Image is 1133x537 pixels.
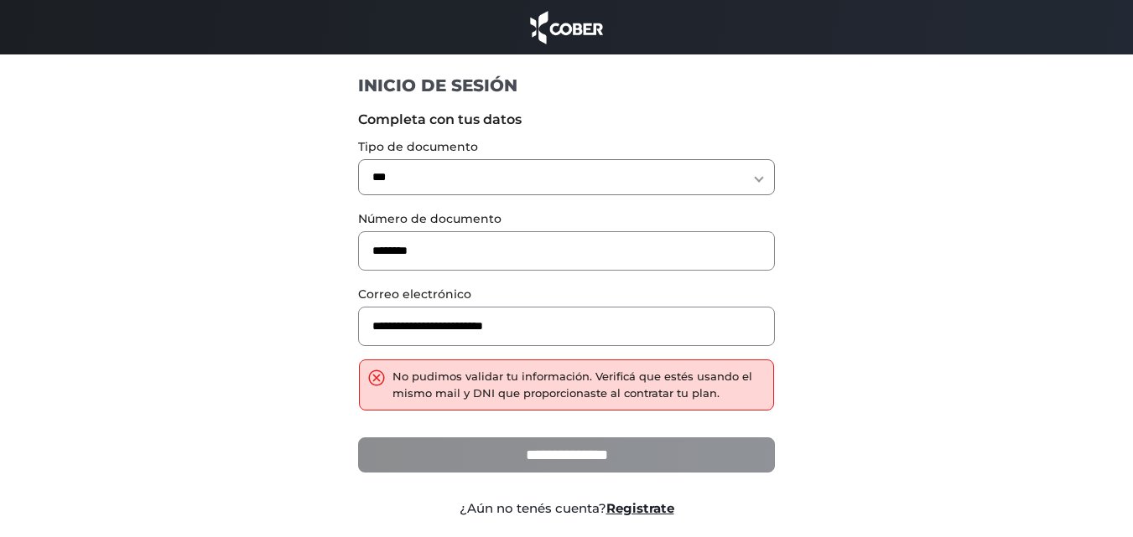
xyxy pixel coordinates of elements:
[358,210,775,228] label: Número de documento
[358,110,775,130] label: Completa con tus datos
[392,369,765,401] div: No pudimos validar tu información. Verificá que estés usando el mismo mail y DNI que proporcionas...
[606,500,674,516] a: Registrate
[346,499,787,519] div: ¿Aún no tenés cuenta?
[358,138,775,156] label: Tipo de documento
[526,8,608,46] img: cober_marca.png
[358,286,775,303] label: Correo electrónico
[358,75,775,96] h1: INICIO DE SESIÓN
